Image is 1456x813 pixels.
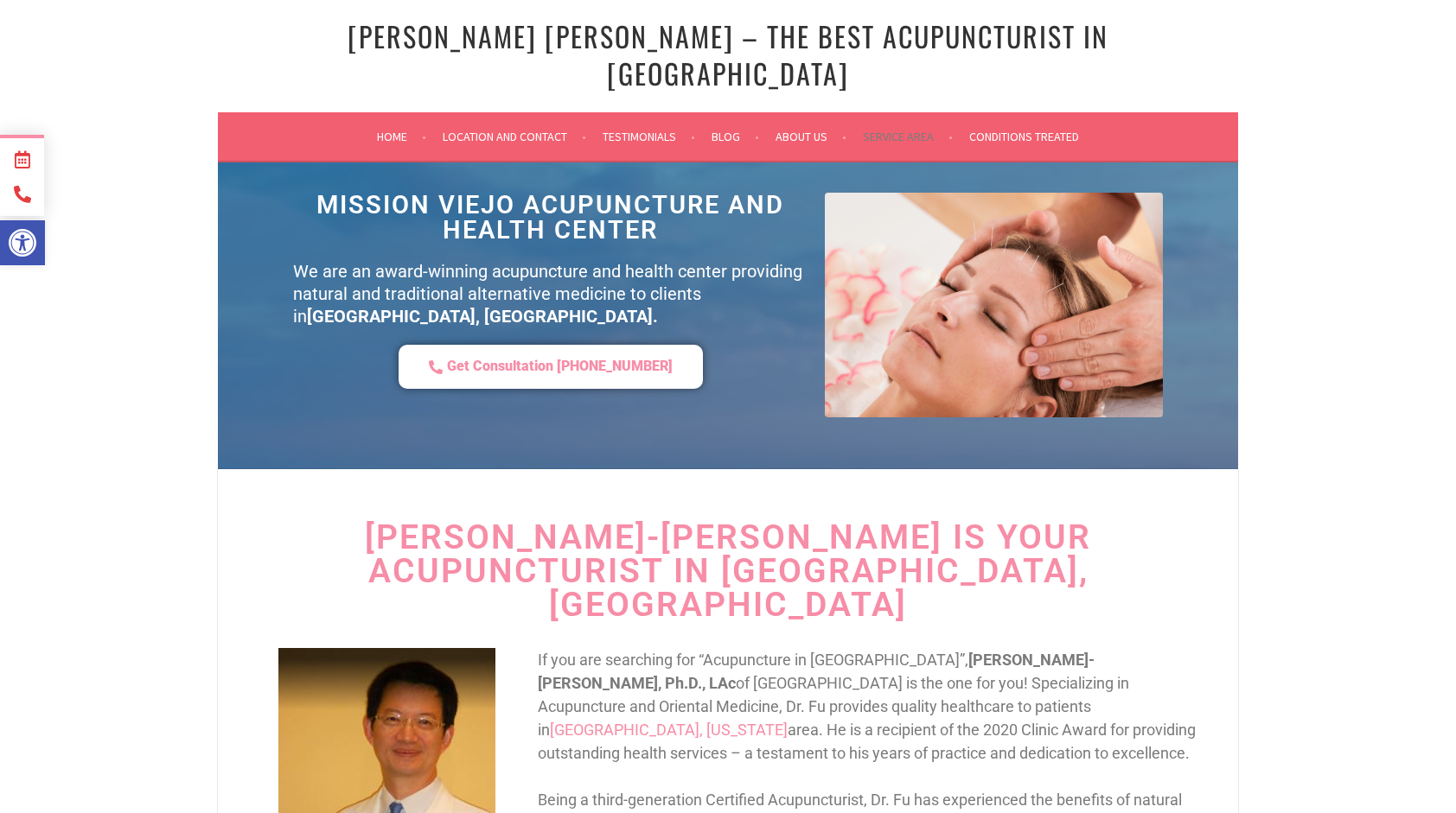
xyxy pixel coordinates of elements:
[825,193,1162,417] img: ACUPUNCTURE IN MISSION VIEJO, CA
[447,358,673,376] span: Get Consultation [PHONE_NUMBER]
[538,674,1129,739] span: of [GEOGRAPHIC_DATA] is the one for you! Specializing in Acupuncture and Oriental Medicine, Dr. F...
[712,126,759,147] a: Blog
[244,521,1212,622] h2: [PERSON_NAME]-[PERSON_NAME] is your Acupuncturist in [GEOGRAPHIC_DATA], [GEOGRAPHIC_DATA]
[377,126,426,147] a: Home
[293,193,808,243] h2: Mission Viejo Acupuncture and Health Center
[538,721,1196,762] span: area. He is a recipient of the 2020 Clinic Award for providing outstanding health services – a te...
[969,126,1079,147] a: Conditions Treated
[293,261,802,327] span: We are an award-winning acupuncture and health center providing natural and traditional alternati...
[863,126,953,147] a: Service Area
[603,126,695,147] a: Testimonials
[307,306,658,327] b: [GEOGRAPHIC_DATA], [GEOGRAPHIC_DATA].
[399,345,703,389] a: Get Consultation [PHONE_NUMBER]
[538,651,968,669] span: If you are searching for “Acupuncture in [GEOGRAPHIC_DATA]”,
[550,721,788,739] a: [GEOGRAPHIC_DATA], [US_STATE]
[348,16,1108,93] a: [PERSON_NAME] [PERSON_NAME] – The Best Acupuncturist In [GEOGRAPHIC_DATA]
[776,126,846,147] a: About Us
[443,126,586,147] a: Location and Contact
